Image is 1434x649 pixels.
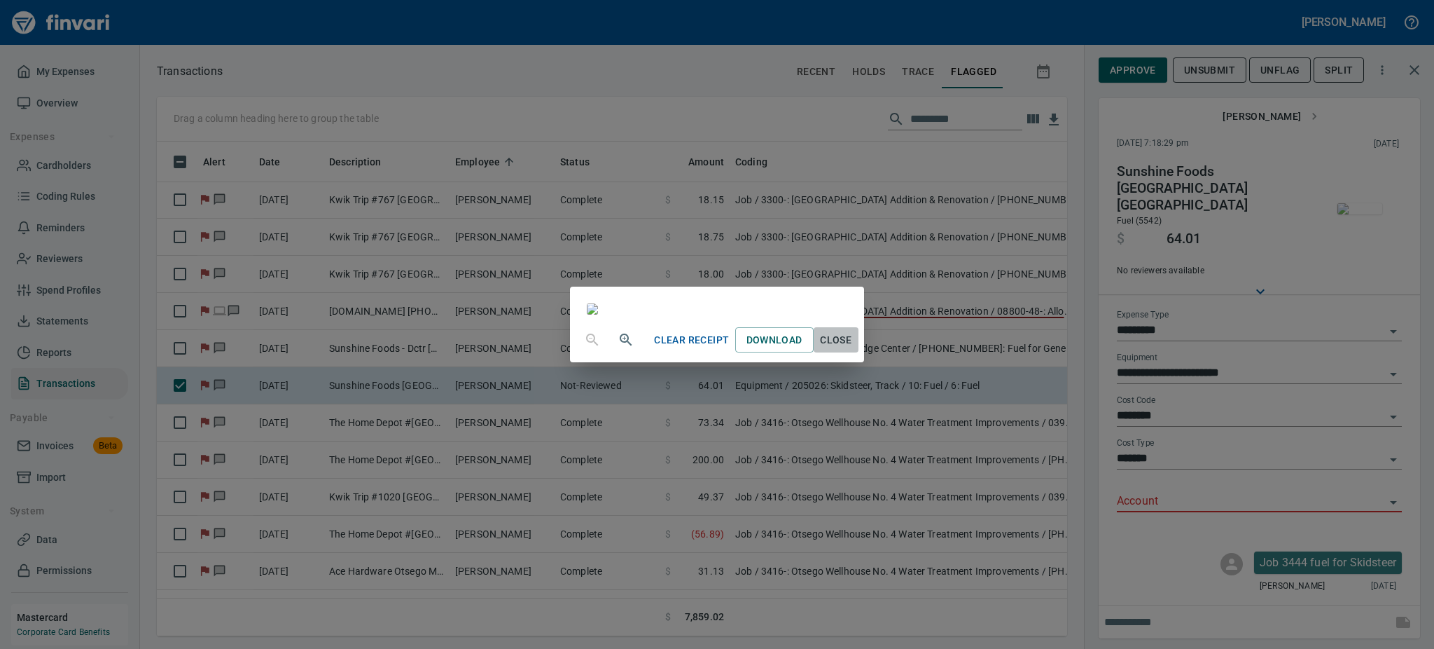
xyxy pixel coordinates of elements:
[735,327,814,353] a: Download
[819,332,853,349] span: Close
[654,332,729,349] span: Clear Receipt
[587,303,598,315] img: receipts%2Fmarketjohnson%2F2025-09-09%2FvRK6kW9HuoYq5JBVSsQjOOxG6Sj2__oxh1IcT9N5iwIkUXRiI7.jpg
[814,327,858,353] button: Close
[648,327,735,353] button: Clear Receipt
[746,332,802,349] span: Download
